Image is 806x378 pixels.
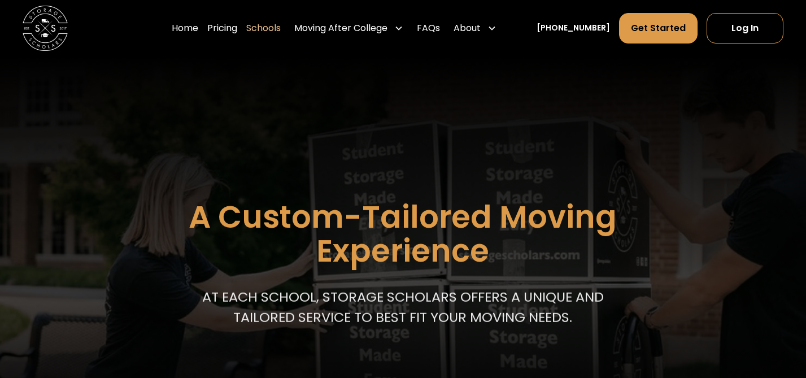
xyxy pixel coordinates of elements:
a: Schools [246,12,281,44]
a: home [23,6,68,51]
a: FAQs [417,12,440,44]
p: At each school, storage scholars offers a unique and tailored service to best fit your Moving needs. [197,287,608,328]
img: Storage Scholars main logo [23,6,68,51]
div: About [449,12,501,44]
h1: A Custom-Tailored Moving Experience [132,200,673,268]
div: About [454,21,481,35]
a: [PHONE_NUMBER] [537,22,610,34]
a: Pricing [207,12,237,44]
a: Home [172,12,198,44]
div: Moving After College [290,12,408,44]
a: Get Started [619,13,698,44]
div: Moving After College [294,21,387,35]
a: Log In [707,13,783,44]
